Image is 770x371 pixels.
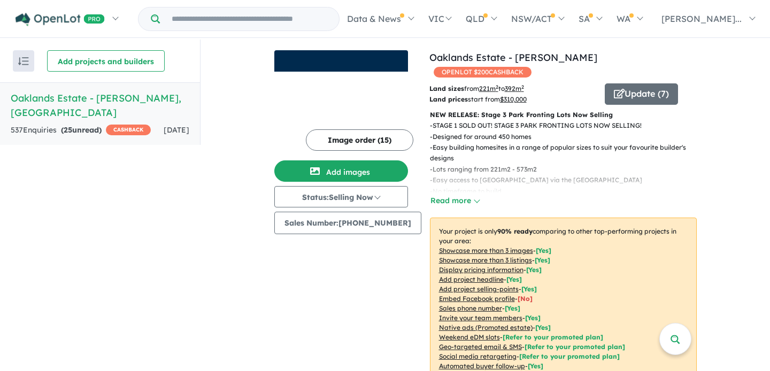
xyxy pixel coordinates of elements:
u: 392 m [505,84,524,92]
u: Weekend eDM slots [439,333,500,341]
b: Land prices [429,95,468,103]
u: Display pricing information [439,266,523,274]
span: 25 [64,125,72,135]
u: 221 m [479,84,498,92]
span: [Refer to your promoted plan] [519,352,620,360]
span: [DATE] [164,125,189,135]
u: Embed Facebook profile [439,295,515,303]
b: 90 % ready [497,227,533,235]
span: [ Yes ] [535,256,550,264]
img: Openlot PRO Logo White [16,13,105,26]
div: 537 Enquir ies [11,124,151,137]
u: Invite your team members [439,314,522,322]
sup: 2 [521,84,524,90]
span: OPENLOT $ 200 CASHBACK [434,67,532,78]
u: Add project headline [439,275,504,283]
span: to [498,84,524,92]
p: start from [429,94,597,105]
strong: ( unread) [61,125,102,135]
p: - Easy access to [GEOGRAPHIC_DATA] via the [GEOGRAPHIC_DATA] [430,175,705,186]
span: [Yes] [535,323,551,331]
button: Sales Number:[PHONE_NUMBER] [274,212,421,234]
button: Add projects and builders [47,50,165,72]
span: [ Yes ] [505,304,520,312]
u: Add project selling-points [439,285,519,293]
span: [PERSON_NAME]... [661,13,742,24]
b: Land sizes [429,84,464,92]
button: Status:Selling Now [274,186,408,207]
span: [ No ] [518,295,533,303]
span: [ Yes ] [526,266,542,274]
span: [ Yes ] [506,275,522,283]
input: Try estate name, suburb, builder or developer [162,7,337,30]
p: - Lots ranging from 221m2 - 573m2 [430,164,705,175]
p: NEW RELEASE: Stage 3 Park Fronting Lots Now Selling [430,110,697,120]
span: CASHBACK [106,125,151,135]
button: Add images [274,160,408,182]
span: [Yes] [528,362,543,370]
p: from [429,83,597,94]
span: [ Yes ] [536,246,551,254]
p: - No timeframe to build [430,186,705,197]
a: Oaklands Estate - [PERSON_NAME] [429,51,597,64]
span: [Refer to your promoted plan] [503,333,603,341]
img: sort.svg [18,57,29,65]
span: [Refer to your promoted plan] [525,343,625,351]
u: Native ads (Promoted estate) [439,323,533,331]
u: Automated buyer follow-up [439,362,525,370]
p: - Designed for around 450 homes [430,132,705,142]
u: $ 310,000 [500,95,527,103]
u: Geo-targeted email & SMS [439,343,522,351]
u: Social media retargeting [439,352,517,360]
span: [ Yes ] [521,285,537,293]
p: - STAGE 1 SOLD OUT! STAGE 3 PARK FRONTING LOTS NOW SELLING! [430,120,705,131]
button: Read more [430,195,480,207]
u: Showcase more than 3 listings [439,256,532,264]
u: Sales phone number [439,304,502,312]
button: Update (7) [605,83,678,105]
h5: Oaklands Estate - [PERSON_NAME] , [GEOGRAPHIC_DATA] [11,91,189,120]
u: Showcase more than 3 images [439,246,533,254]
button: Image order (15) [306,129,413,151]
sup: 2 [496,84,498,90]
p: - Easy building homesites in a range of popular sizes to suit your favourite builder's designs [430,142,705,164]
span: [ Yes ] [525,314,541,322]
